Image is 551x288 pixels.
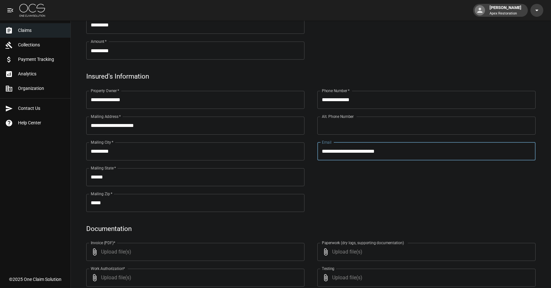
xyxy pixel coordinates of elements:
label: Email [322,139,332,145]
label: Work Authorization* [91,266,125,271]
label: Amount [91,39,107,44]
span: Collections [18,42,65,48]
label: Alt. Phone Number [322,114,354,119]
span: Upload file(s) [332,269,518,287]
label: Mailing Zip [91,191,113,197]
span: Help Center [18,120,65,126]
span: Upload file(s) [101,269,287,287]
span: Organization [18,85,65,92]
span: Payment Tracking [18,56,65,63]
span: Upload file(s) [332,243,518,261]
label: Paperwork (dry logs, supporting documentation) [322,240,404,245]
p: Apex Restoration [490,11,521,16]
span: Upload file(s) [101,243,287,261]
span: Analytics [18,71,65,77]
label: Phone Number [322,88,350,93]
div: © 2025 One Claim Solution [9,276,61,283]
label: Mailing City [91,139,114,145]
label: Property Owner [91,88,119,93]
label: Testing [322,266,334,271]
label: Mailing State [91,165,116,171]
label: Invoice (PDF)* [91,240,116,245]
label: Mailing Address [91,114,121,119]
span: Claims [18,27,65,34]
img: ocs-logo-white-transparent.png [19,4,45,17]
span: Contact Us [18,105,65,112]
button: open drawer [4,4,17,17]
div: [PERSON_NAME] [487,5,524,16]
